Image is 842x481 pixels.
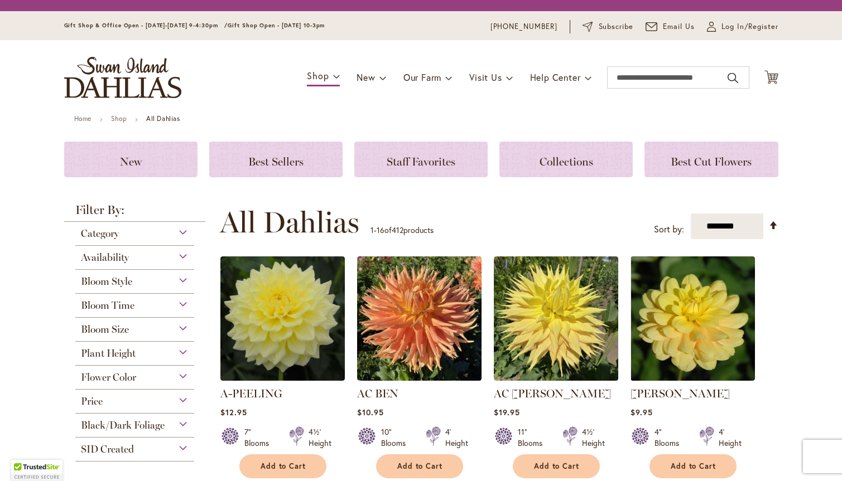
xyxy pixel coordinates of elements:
[403,71,441,83] span: Our Farm
[445,426,468,449] div: 4' Height
[64,204,206,222] strong: Filter By:
[81,395,103,407] span: Price
[74,114,92,123] a: Home
[309,426,331,449] div: 4½' Height
[376,454,463,478] button: Add to Cart
[663,21,695,32] span: Email Us
[357,407,384,417] span: $10.95
[649,454,737,478] button: Add to Cart
[228,22,325,29] span: Gift Shop Open - [DATE] 10-3pm
[490,21,558,32] a: [PHONE_NUMBER]
[220,407,247,417] span: $12.95
[307,70,329,81] span: Shop
[721,21,778,32] span: Log In/Register
[583,21,633,32] a: Subscribe
[81,323,129,336] span: Bloom Size
[81,347,136,359] span: Plant Height
[81,371,136,383] span: Flower Color
[381,426,412,449] div: 10" Blooms
[631,387,730,400] a: [PERSON_NAME]
[357,387,398,400] a: AC BEN
[81,251,129,264] span: Availability
[371,225,374,235] span: 1
[81,419,165,431] span: Black/Dark Foliage
[81,443,134,455] span: SID Created
[111,114,127,123] a: Shop
[518,426,549,449] div: 11" Blooms
[64,22,228,29] span: Gift Shop & Office Open - [DATE]-[DATE] 9-4:30pm /
[81,227,119,240] span: Category
[239,454,326,478] button: Add to Cart
[357,372,482,383] a: AC BEN
[644,142,778,177] a: Best Cut Flowers
[261,461,306,471] span: Add to Cart
[220,206,359,239] span: All Dahlias
[397,461,443,471] span: Add to Cart
[494,407,520,417] span: $19.95
[655,426,686,449] div: 4" Blooms
[540,155,593,168] span: Collections
[534,461,580,471] span: Add to Cart
[654,219,684,240] label: Sort by:
[357,71,375,83] span: New
[631,372,755,383] a: AHOY MATEY
[220,256,345,381] img: A-Peeling
[671,461,716,471] span: Add to Cart
[81,275,132,288] span: Bloom Style
[377,225,384,235] span: 16
[220,387,282,400] a: A-PEELING
[707,21,778,32] a: Log In/Register
[530,71,581,83] span: Help Center
[499,142,633,177] a: Collections
[357,256,482,381] img: AC BEN
[494,387,611,400] a: AC [PERSON_NAME]
[582,426,605,449] div: 4½' Height
[494,372,618,383] a: AC Jeri
[631,407,653,417] span: $9.95
[120,155,142,168] span: New
[81,299,134,312] span: Bloom Time
[728,69,738,87] button: Search
[719,426,742,449] div: 4' Height
[631,256,755,381] img: AHOY MATEY
[371,221,434,239] p: - of products
[671,155,752,168] span: Best Cut Flowers
[494,256,618,381] img: AC Jeri
[513,454,600,478] button: Add to Cart
[248,155,304,168] span: Best Sellers
[354,142,488,177] a: Staff Favorites
[392,225,403,235] span: 412
[469,71,502,83] span: Visit Us
[244,426,276,449] div: 7" Blooms
[387,155,455,168] span: Staff Favorites
[599,21,634,32] span: Subscribe
[64,142,198,177] a: New
[646,21,695,32] a: Email Us
[146,114,180,123] strong: All Dahlias
[8,441,40,473] iframe: Launch Accessibility Center
[209,142,343,177] a: Best Sellers
[220,372,345,383] a: A-Peeling
[64,57,181,98] a: store logo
